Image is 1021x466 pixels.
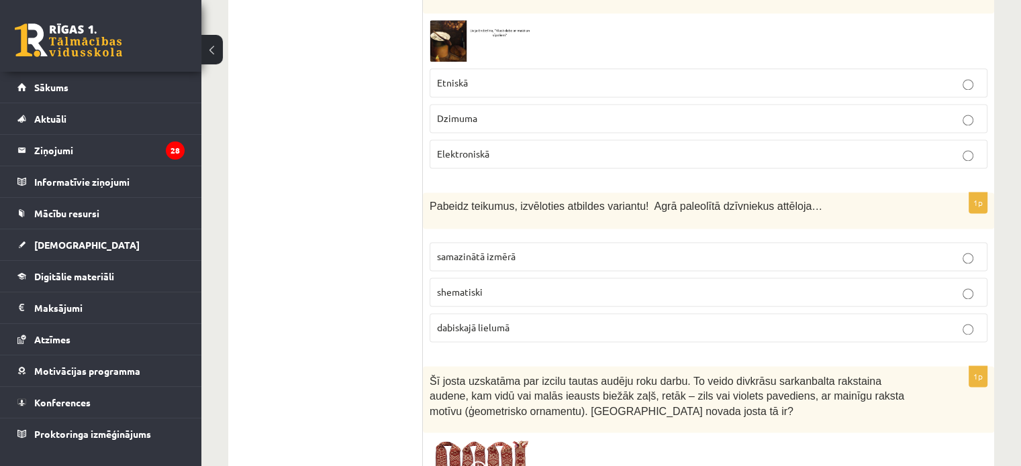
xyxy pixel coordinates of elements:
a: [DEMOGRAPHIC_DATA] [17,229,185,260]
span: Konferences [34,396,91,408]
span: Atzīmes [34,333,70,345]
span: Proktoringa izmēģinājums [34,428,151,440]
a: Digitālie materiāli [17,261,185,292]
span: Mācību resursi [34,207,99,219]
span: Pabeidz teikumus, izvēloties atbildes variantu! Agrā paleolītā dzīvniekus attēloja… [430,200,822,212]
span: Dzimuma [437,112,477,124]
img: Ekr%C4%81nuz%C5%86%C4%93mums_2024-07-24_222611.png [430,20,530,61]
a: Informatīvie ziņojumi [17,166,185,197]
a: Konferences [17,387,185,418]
legend: Ziņojumi [34,135,185,166]
span: Aktuāli [34,113,66,125]
a: Sākums [17,72,185,103]
input: Elektroniskā [963,150,973,161]
span: Digitālie materiāli [34,270,114,282]
span: Sākums [34,81,68,93]
i: 28 [166,141,185,160]
input: samazinātā izmērā [963,253,973,264]
input: Dzimuma [963,115,973,125]
a: Maksājumi [17,292,185,323]
span: dabiskajā lielumā [437,321,509,333]
a: Proktoringa izmēģinājums [17,418,185,449]
span: Šī josta uzskatāma par izcilu tautas audēju roku darbu. To veido divkrāsu sarkanbalta rakstaina a... [430,375,904,417]
p: 1p [969,365,987,387]
a: Mācību resursi [17,198,185,229]
legend: Informatīvie ziņojumi [34,166,185,197]
a: Rīgas 1. Tālmācības vidusskola [15,23,122,57]
span: Motivācijas programma [34,365,140,377]
span: Etniskā [437,76,468,89]
input: Etniskā [963,79,973,90]
legend: Maksājumi [34,292,185,323]
input: dabiskajā lielumā [963,324,973,335]
input: shematiski [963,288,973,299]
a: Motivācijas programma [17,355,185,386]
p: 1p [969,192,987,213]
a: Aktuāli [17,103,185,134]
span: shematiski [437,286,483,298]
span: Elektroniskā [437,148,489,160]
a: Ziņojumi28 [17,135,185,166]
span: [DEMOGRAPHIC_DATA] [34,239,140,251]
span: samazinātā izmērā [437,250,516,262]
a: Atzīmes [17,324,185,355]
